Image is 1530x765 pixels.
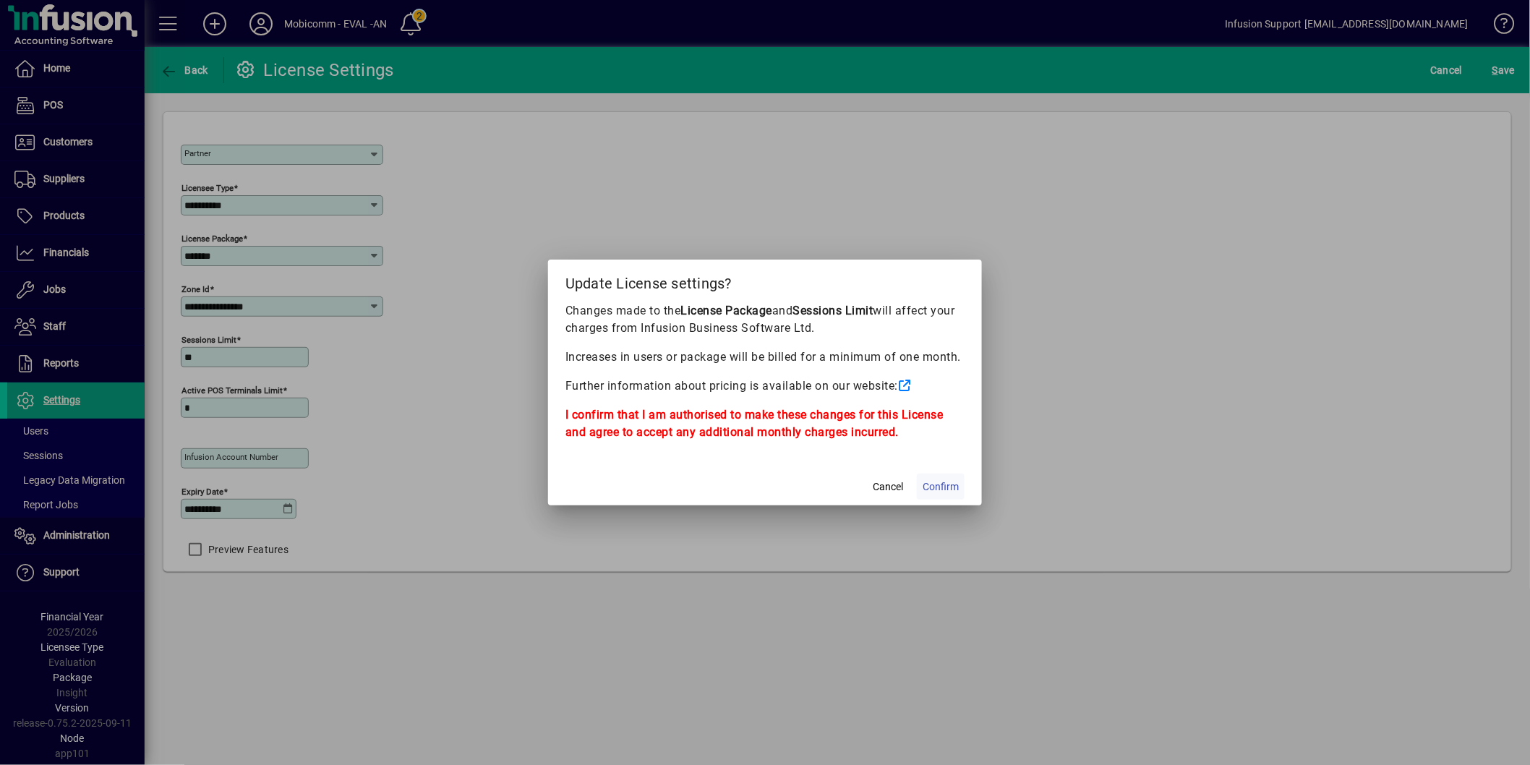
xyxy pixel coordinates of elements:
[873,479,903,495] span: Cancel
[865,474,911,500] button: Cancel
[565,302,965,337] p: Changes made to the and will affect your charges from Infusion Business Software Ltd.
[917,474,965,500] button: Confirm
[565,349,965,366] p: Increases in users or package will be billed for a minimum of one month.
[681,304,773,317] b: License Package
[565,377,965,395] p: Further information about pricing is available on our website:
[565,408,944,439] b: I confirm that I am authorised to make these changes for this License and agree to accept any add...
[923,479,959,495] span: Confirm
[793,304,873,317] b: Sessions Limit
[548,260,982,302] h2: Update License settings?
